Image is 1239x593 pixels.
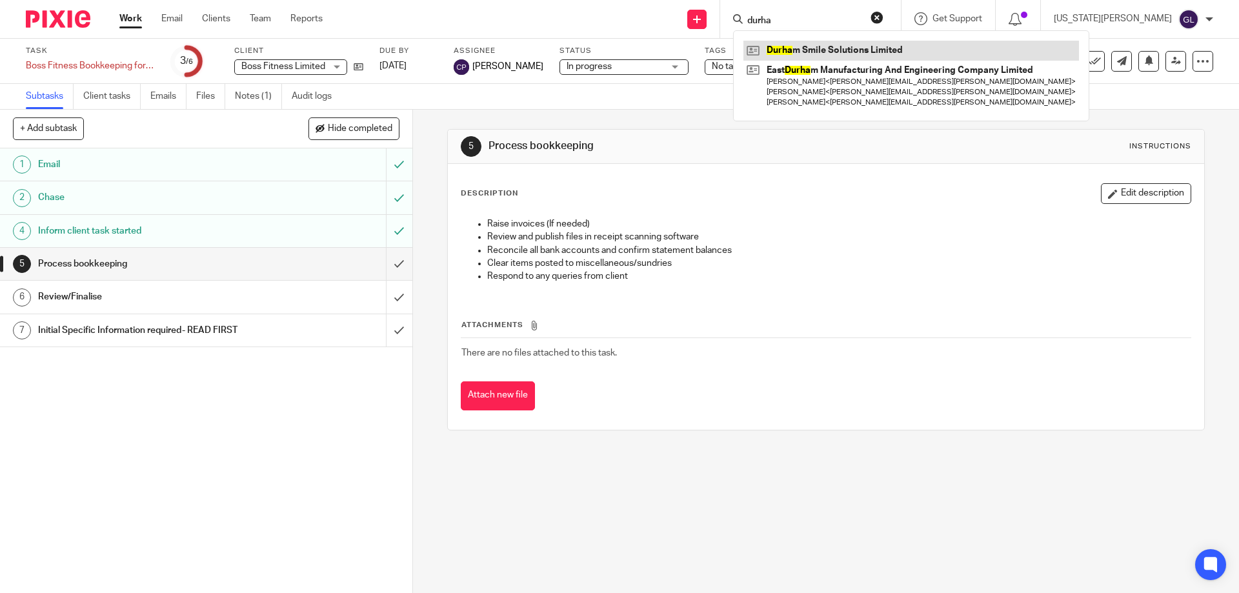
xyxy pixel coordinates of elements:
[487,230,1190,243] p: Review and publish files in receipt scanning software
[26,46,155,56] label: Task
[150,84,186,109] a: Emails
[1054,12,1172,25] p: [US_STATE][PERSON_NAME]
[489,139,854,153] h1: Process bookkeeping
[38,254,261,274] h1: Process bookkeeping
[234,46,363,56] label: Client
[871,11,883,24] button: Clear
[13,288,31,307] div: 6
[186,58,193,65] small: /6
[454,59,469,75] img: svg%3E
[13,222,31,240] div: 4
[487,244,1190,257] p: Reconcile all bank accounts and confirm statement balances
[119,12,142,25] a: Work
[328,124,392,134] span: Hide completed
[1101,183,1191,204] button: Edit description
[13,117,84,139] button: + Add subtask
[180,54,193,68] div: 3
[487,270,1190,283] p: Respond to any queries from client
[13,321,31,339] div: 7
[241,62,325,71] span: Boss Fitness Limited
[161,12,183,25] a: Email
[487,217,1190,230] p: Raise invoices (If needed)
[932,14,982,23] span: Get Support
[250,12,271,25] a: Team
[26,84,74,109] a: Subtasks
[13,189,31,207] div: 2
[196,84,225,109] a: Files
[746,15,862,27] input: Search
[487,257,1190,270] p: Clear items posted to miscellaneous/sundries
[379,46,438,56] label: Due by
[26,10,90,28] img: Pixie
[38,188,261,207] h1: Chase
[290,12,323,25] a: Reports
[379,61,407,70] span: [DATE]
[26,59,155,72] div: Boss Fitness Bookkeeping for YE 2025
[454,46,543,56] label: Assignee
[235,84,282,109] a: Notes (1)
[308,117,399,139] button: Hide completed
[13,255,31,273] div: 5
[83,84,141,109] a: Client tasks
[1178,9,1199,30] img: svg%3E
[292,84,341,109] a: Audit logs
[461,188,518,199] p: Description
[1129,141,1191,152] div: Instructions
[461,321,523,328] span: Attachments
[705,46,834,56] label: Tags
[712,62,780,71] span: No tags selected
[472,60,543,73] span: [PERSON_NAME]
[13,156,31,174] div: 1
[38,221,261,241] h1: Inform client task started
[567,62,612,71] span: In progress
[38,155,261,174] h1: Email
[38,287,261,307] h1: Review/Finalise
[38,321,261,340] h1: Initial Specific Information required- READ FIRST
[461,348,617,357] span: There are no files attached to this task.
[461,381,535,410] button: Attach new file
[461,136,481,157] div: 5
[202,12,230,25] a: Clients
[559,46,689,56] label: Status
